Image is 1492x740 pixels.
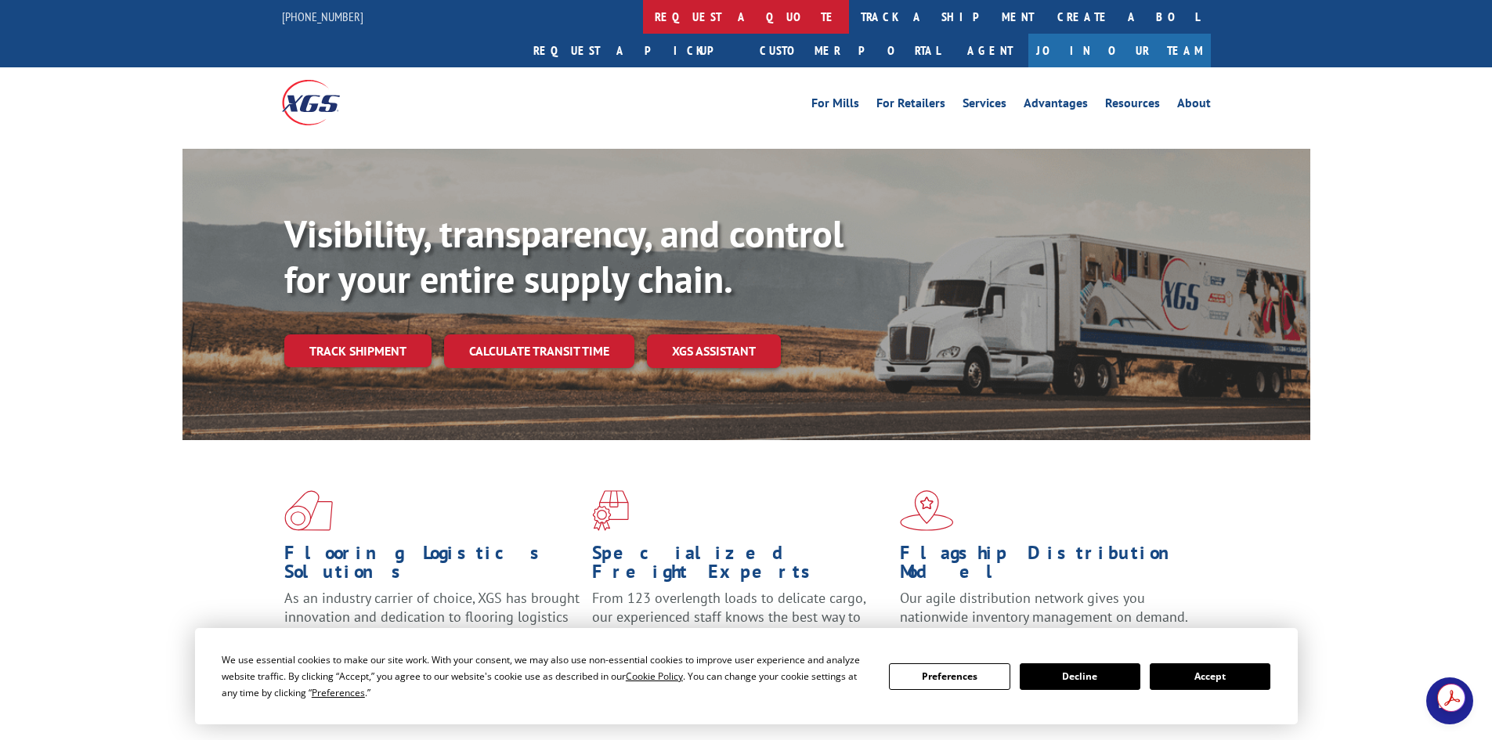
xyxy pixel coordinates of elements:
[1177,97,1211,114] a: About
[1426,677,1473,724] a: Open chat
[876,97,945,114] a: For Retailers
[284,589,580,644] span: As an industry carrier of choice, XGS has brought innovation and dedication to flooring logistics...
[811,97,859,114] a: For Mills
[284,490,333,531] img: xgs-icon-total-supply-chain-intelligence-red
[284,543,580,589] h1: Flooring Logistics Solutions
[748,34,952,67] a: Customer Portal
[444,334,634,368] a: Calculate transit time
[1020,663,1140,690] button: Decline
[522,34,748,67] a: Request a pickup
[1024,97,1088,114] a: Advantages
[592,589,888,659] p: From 123 overlength loads to delicate cargo, our experienced staff knows the best way to move you...
[900,543,1196,589] h1: Flagship Distribution Model
[900,589,1188,626] span: Our agile distribution network gives you nationwide inventory management on demand.
[889,663,1010,690] button: Preferences
[952,34,1028,67] a: Agent
[900,490,954,531] img: xgs-icon-flagship-distribution-model-red
[592,490,629,531] img: xgs-icon-focused-on-flooring-red
[647,334,781,368] a: XGS ASSISTANT
[195,628,1298,724] div: Cookie Consent Prompt
[282,9,363,24] a: [PHONE_NUMBER]
[284,334,432,367] a: Track shipment
[1028,34,1211,67] a: Join Our Team
[312,686,365,699] span: Preferences
[963,97,1006,114] a: Services
[1105,97,1160,114] a: Resources
[222,652,870,701] div: We use essential cookies to make our site work. With your consent, we may also use non-essential ...
[284,209,844,303] b: Visibility, transparency, and control for your entire supply chain.
[1150,663,1270,690] button: Accept
[592,543,888,589] h1: Specialized Freight Experts
[626,670,683,683] span: Cookie Policy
